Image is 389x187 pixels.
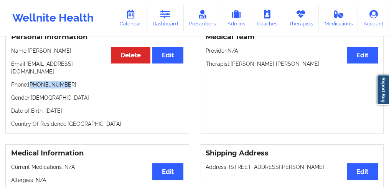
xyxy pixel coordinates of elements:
h3: Personal Information [11,33,183,42]
p: Phone: [PHONE_NUMBER] [11,81,183,88]
a: Account [358,5,389,31]
button: Edit [347,47,378,63]
p: Provider: N/A [206,47,378,55]
p: Email: [EMAIL_ADDRESS][DOMAIN_NAME] [11,60,183,75]
p: Allergies: N/A [11,176,183,184]
button: Edit [152,47,183,63]
a: Admins [221,5,251,31]
a: Dashboard [147,5,184,31]
a: Report Bug [377,75,389,105]
button: Edit [152,163,183,180]
button: Delete [111,47,150,63]
p: Country Of Residence: [GEOGRAPHIC_DATA] [11,120,183,128]
a: Therapists [283,5,319,31]
button: Edit [347,163,378,180]
h3: Medical Team [206,33,378,42]
p: Therapist: [PERSON_NAME] [PERSON_NAME] [206,60,378,68]
p: Gender: [DEMOGRAPHIC_DATA] [11,94,183,102]
a: Calendar [114,5,147,31]
p: Date of Birth: [DATE] [11,107,183,115]
h3: Medical Information [11,149,183,158]
a: Prescribers [184,5,222,31]
h3: Shipping Address [206,149,378,158]
a: Medications [319,5,358,31]
p: Address: [STREET_ADDRESS][PERSON_NAME] [206,163,378,171]
a: Coaches [251,5,283,31]
p: Name: [PERSON_NAME] [11,47,183,55]
p: Current Medications: N/A [11,163,183,171]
